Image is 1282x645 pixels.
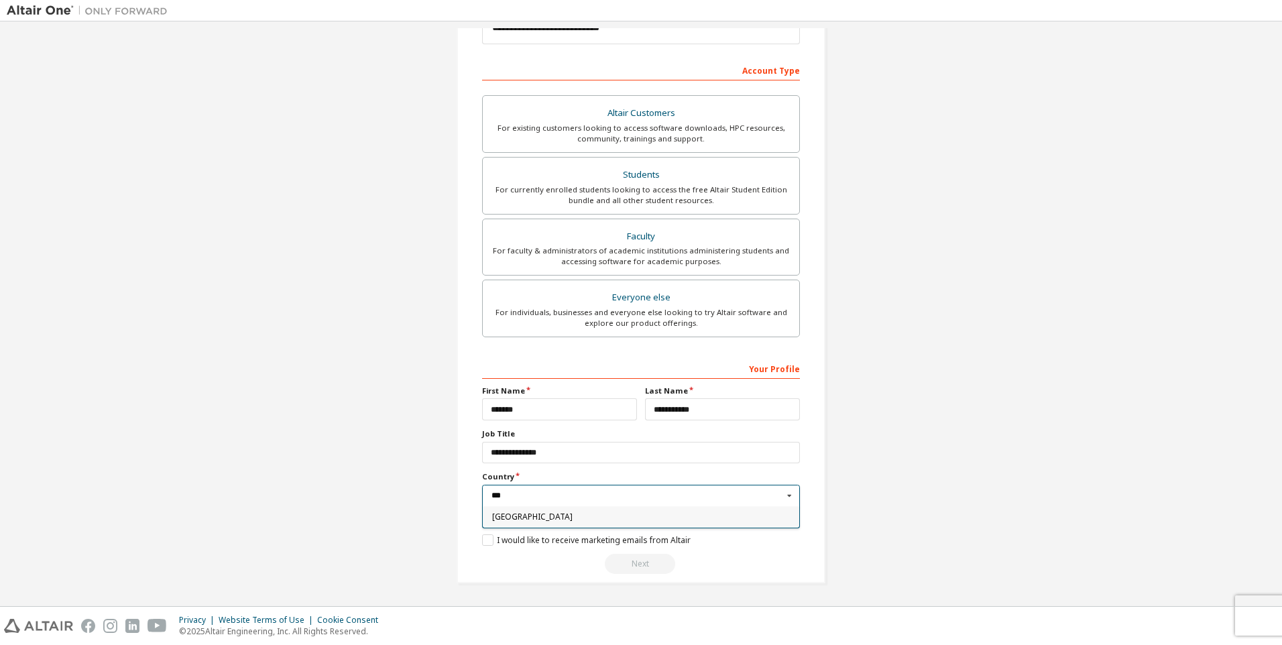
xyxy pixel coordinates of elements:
[7,4,174,17] img: Altair One
[482,428,800,439] label: Job Title
[219,615,317,626] div: Website Terms of Use
[482,59,800,80] div: Account Type
[491,104,791,123] div: Altair Customers
[179,626,386,637] p: © 2025 Altair Engineering, Inc. All Rights Reserved.
[4,619,73,633] img: altair_logo.svg
[491,184,791,206] div: For currently enrolled students looking to access the free Altair Student Edition bundle and all ...
[482,386,637,396] label: First Name
[491,123,791,144] div: For existing customers looking to access software downloads, HPC resources, community, trainings ...
[148,619,167,633] img: youtube.svg
[482,357,800,379] div: Your Profile
[125,619,139,633] img: linkedin.svg
[179,615,219,626] div: Privacy
[103,619,117,633] img: instagram.svg
[645,386,800,396] label: Last Name
[491,288,791,307] div: Everyone else
[491,166,791,184] div: Students
[81,619,95,633] img: facebook.svg
[491,307,791,329] div: For individuals, businesses and everyone else looking to try Altair software and explore our prod...
[482,471,800,482] label: Country
[491,245,791,267] div: For faculty & administrators of academic institutions administering students and accessing softwa...
[482,534,691,546] label: I would like to receive marketing emails from Altair
[317,615,386,626] div: Cookie Consent
[491,227,791,246] div: Faculty
[482,554,800,574] div: Read and acccept EULA to continue
[492,513,791,521] span: [GEOGRAPHIC_DATA]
